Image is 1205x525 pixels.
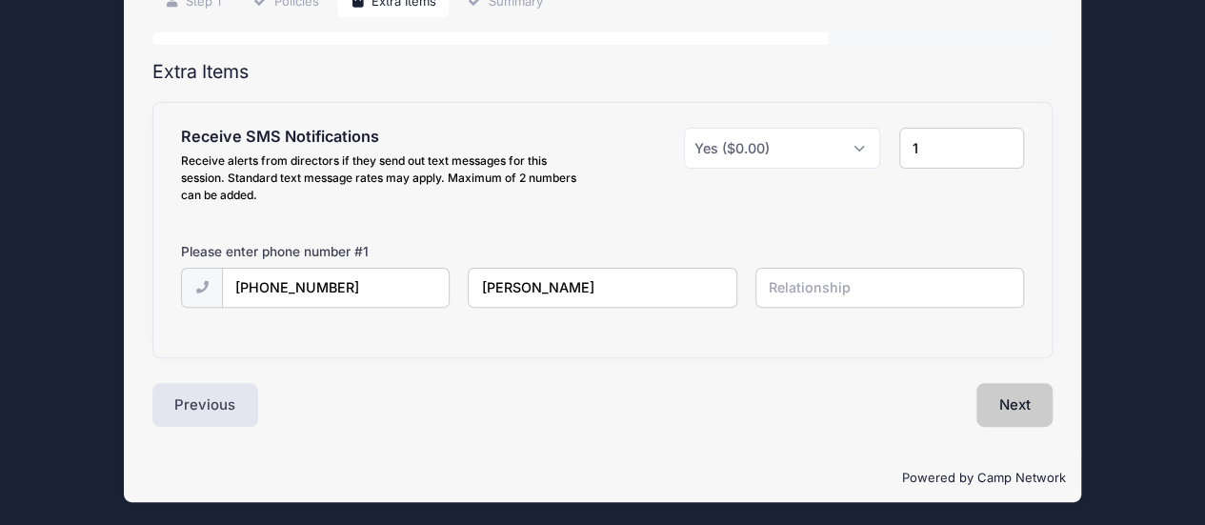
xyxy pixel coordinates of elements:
label: Please enter phone number # [181,242,369,261]
p: Powered by Camp Network [140,469,1066,488]
button: Previous [152,383,259,427]
input: Quantity [899,128,1024,169]
input: Name [468,268,736,309]
button: Next [976,383,1054,427]
h4: Receive SMS Notifications [181,128,593,147]
input: Relationship [755,268,1024,309]
input: (xxx) xxx-xxxx [222,268,450,309]
span: 1 [363,244,369,259]
h2: Extra Items [152,61,1054,83]
div: Receive alerts from directors if they send out text messages for this session. Standard text mess... [181,152,593,204]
